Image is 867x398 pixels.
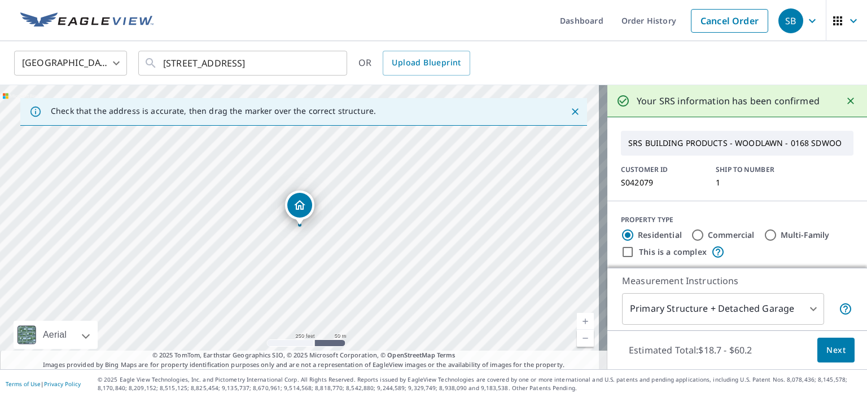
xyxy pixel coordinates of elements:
[387,351,435,359] a: OpenStreetMap
[51,106,376,116] p: Check that the address is accurate, then drag the marker over the correct structure.
[285,191,314,225] div: Dropped pin, building 1, Residential property, 12264 Bonmot Pl Reisterstown, MD 21136
[620,338,761,362] p: Estimated Total: $18.7 - $60.2
[568,104,583,119] button: Close
[826,343,846,357] span: Next
[621,178,702,187] p: S042079
[708,229,755,241] label: Commercial
[163,47,324,79] input: Search by address or latitude-longitude
[691,9,768,33] a: Cancel Order
[6,380,41,388] a: Terms of Use
[778,8,803,33] div: SB
[577,313,594,330] a: Current Level 17, Zoom In
[817,338,855,363] button: Next
[40,321,70,349] div: Aerial
[20,12,154,29] img: EV Logo
[437,351,456,359] a: Terms
[14,47,127,79] div: [GEOGRAPHIC_DATA]
[843,94,858,108] button: Close
[392,56,461,70] span: Upload Blueprint
[621,165,702,175] p: CUSTOMER ID
[781,229,830,241] label: Multi-Family
[716,165,797,175] p: SHIP TO NUMBER
[6,381,81,387] p: |
[637,94,820,108] p: Your SRS information has been confirmed
[44,380,81,388] a: Privacy Policy
[716,178,797,187] p: 1
[152,351,456,360] span: © 2025 TomTom, Earthstar Geographics SIO, © 2025 Microsoft Corporation, ©
[622,293,824,325] div: Primary Structure + Detached Garage
[577,330,594,347] a: Current Level 17, Zoom Out
[621,215,853,225] div: PROPERTY TYPE
[624,134,851,153] p: SRS BUILDING PRODUCTS - WOODLAWN - 0168 SDWOO
[358,51,470,76] div: OR
[14,321,98,349] div: Aerial
[639,246,707,258] label: This is a complex
[383,51,470,76] a: Upload Blueprint
[839,302,852,316] span: Your report will include the primary structure and a detached garage if one exists.
[98,375,861,392] p: © 2025 Eagle View Technologies, Inc. and Pictometry International Corp. All Rights Reserved. Repo...
[622,274,852,288] p: Measurement Instructions
[638,229,682,241] label: Residential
